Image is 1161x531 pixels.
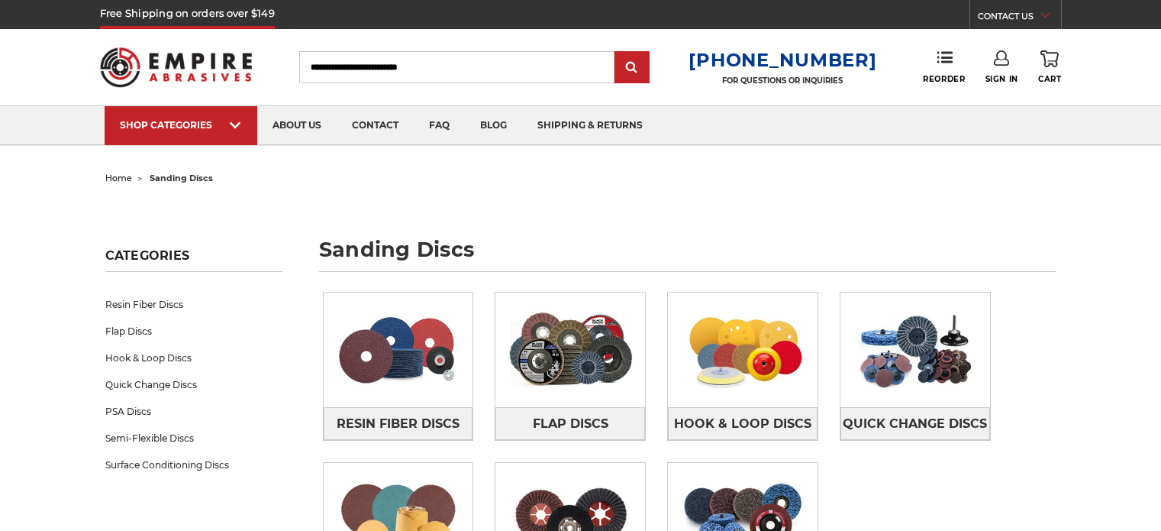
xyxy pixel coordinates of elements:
[668,407,818,440] a: Hook & Loop Discs
[414,106,465,145] a: faq
[105,452,282,478] a: Surface Conditioning Discs
[105,248,282,272] h5: Categories
[257,106,337,145] a: about us
[978,8,1061,29] a: CONTACT US
[324,407,473,440] a: Resin Fiber Discs
[105,345,282,371] a: Hook & Loop Discs
[465,106,522,145] a: blog
[120,119,242,131] div: SHOP CATEGORIES
[689,76,876,86] p: FOR QUESTIONS OR INQUIRIES
[150,173,213,183] span: sanding discs
[105,425,282,452] a: Semi-Flexible Discs
[668,297,818,403] img: Hook & Loop Discs
[105,291,282,318] a: Resin Fiber Discs
[923,74,965,84] span: Reorder
[105,371,282,398] a: Quick Change Discs
[533,411,608,437] span: Flap Discs
[495,297,645,403] img: Flap Discs
[337,411,460,437] span: Resin Fiber Discs
[522,106,658,145] a: shipping & returns
[1038,50,1061,84] a: Cart
[324,297,473,403] img: Resin Fiber Discs
[923,50,965,83] a: Reorder
[105,398,282,425] a: PSA Discs
[674,411,811,437] span: Hook & Loop Discs
[100,37,253,97] img: Empire Abrasives
[843,411,987,437] span: Quick Change Discs
[840,297,990,403] img: Quick Change Discs
[985,74,1018,84] span: Sign In
[105,173,132,183] a: home
[319,239,1056,272] h1: sanding discs
[337,106,414,145] a: contact
[105,318,282,345] a: Flap Discs
[1038,74,1061,84] span: Cart
[617,53,647,83] input: Submit
[840,407,990,440] a: Quick Change Discs
[689,49,876,71] a: [PHONE_NUMBER]
[495,407,645,440] a: Flap Discs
